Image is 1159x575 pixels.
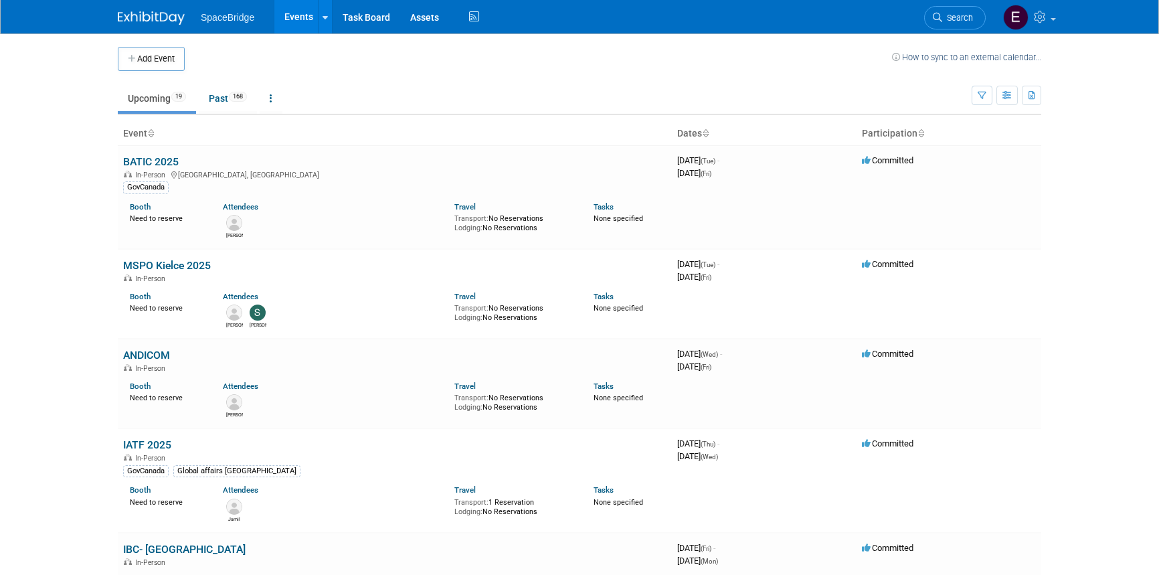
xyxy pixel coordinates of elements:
span: - [713,543,715,553]
span: [DATE] [677,168,711,178]
span: Lodging: [454,224,482,232]
a: Tasks [594,202,614,212]
a: Attendees [223,292,258,301]
span: None specified [594,498,643,507]
span: In-Person [135,364,169,373]
a: Booth [130,485,151,495]
span: Committed [862,438,913,448]
th: Participation [857,122,1041,145]
span: [DATE] [677,361,711,372]
span: Transport: [454,214,488,223]
span: None specified [594,394,643,402]
a: Attendees [223,485,258,495]
span: (Tue) [701,261,715,268]
span: Committed [862,543,913,553]
div: Need to reserve [130,391,203,403]
div: GovCanada [123,181,169,193]
div: Victor Yeung [226,231,243,239]
span: [DATE] [677,543,715,553]
img: Stella Gelerman [250,305,266,321]
span: SpaceBridge [201,12,254,23]
span: In-Person [135,171,169,179]
span: [DATE] [677,349,722,359]
img: In-Person Event [124,274,132,281]
span: None specified [594,304,643,313]
div: No Reservations No Reservations [454,301,573,322]
span: Committed [862,349,913,359]
a: Sort by Participation Type [917,128,924,139]
span: [DATE] [677,451,718,461]
img: In-Person Event [124,454,132,461]
div: GovCanada [123,465,169,477]
span: - [717,438,719,448]
img: Elizabeth Gelerman [1003,5,1029,30]
a: Tasks [594,382,614,391]
a: Upcoming19 [118,86,196,111]
a: Booth [130,202,151,212]
span: - [717,259,719,269]
a: ANDICOM [123,349,170,361]
div: Need to reserve [130,212,203,224]
a: IBC- [GEOGRAPHIC_DATA] [123,543,246,556]
th: Event [118,122,672,145]
a: Past168 [199,86,257,111]
a: Tasks [594,292,614,301]
a: IATF 2025 [123,438,171,451]
div: Gonzalez Juan Carlos [226,410,243,418]
img: Gonzalez Juan Carlos [226,394,242,410]
span: Committed [862,259,913,269]
div: Need to reserve [130,301,203,313]
div: David Gelerman [226,321,243,329]
a: Sort by Event Name [147,128,154,139]
a: Tasks [594,485,614,495]
span: Transport: [454,498,488,507]
span: Lodging: [454,403,482,412]
th: Dates [672,122,857,145]
img: ExhibitDay [118,11,185,25]
a: Booth [130,382,151,391]
span: In-Person [135,558,169,567]
span: Lodging: [454,313,482,322]
div: 1 Reservation No Reservations [454,495,573,516]
div: No Reservations No Reservations [454,212,573,232]
a: Search [924,6,986,29]
span: (Thu) [701,440,715,448]
span: [DATE] [677,272,711,282]
div: Stella Gelerman [250,321,266,329]
span: (Tue) [701,157,715,165]
div: No Reservations No Reservations [454,391,573,412]
span: (Wed) [701,351,718,358]
span: Transport: [454,394,488,402]
img: Jamil Joseph [226,499,242,515]
span: (Fri) [701,274,711,281]
span: In-Person [135,274,169,283]
span: [DATE] [677,438,719,448]
span: None specified [594,214,643,223]
span: Search [942,13,973,23]
img: In-Person Event [124,364,132,371]
img: In-Person Event [124,171,132,177]
a: Sort by Start Date [702,128,709,139]
div: Need to reserve [130,495,203,507]
a: Booth [130,292,151,301]
div: Jamil Joseph [226,515,243,523]
span: 19 [171,92,186,102]
a: Travel [454,292,476,301]
span: 168 [229,92,247,102]
span: - [720,349,722,359]
img: David Gelerman [226,305,242,321]
img: Victor Yeung [226,215,242,231]
span: In-Person [135,454,169,463]
button: Add Event [118,47,185,71]
span: - [717,155,719,165]
span: Committed [862,155,913,165]
span: [DATE] [677,155,719,165]
span: (Fri) [701,545,711,552]
span: Transport: [454,304,488,313]
a: Attendees [223,202,258,212]
a: BATIC 2025 [123,155,179,168]
span: [DATE] [677,259,719,269]
img: In-Person Event [124,558,132,565]
span: (Fri) [701,363,711,371]
div: [GEOGRAPHIC_DATA], [GEOGRAPHIC_DATA] [123,169,666,179]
